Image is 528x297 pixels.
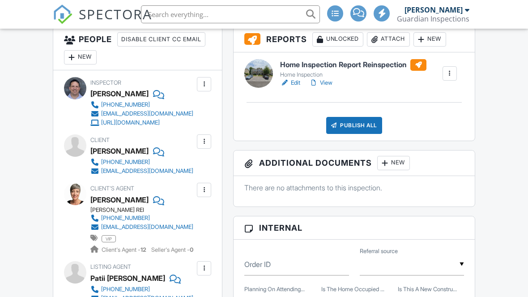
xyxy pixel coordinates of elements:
a: [PHONE_NUMBER] [90,100,193,109]
label: Referral source [360,247,398,255]
div: New [413,32,446,47]
div: [PHONE_NUMBER] [101,286,150,293]
span: vip [102,235,116,242]
a: [URL][DOMAIN_NAME] [90,118,193,127]
div: [PERSON_NAME] [405,5,463,14]
span: Client's Agent - [102,246,148,253]
div: [EMAIL_ADDRESS][DOMAIN_NAME] [101,110,193,117]
div: [URL][DOMAIN_NAME] [101,119,160,126]
h3: Additional Documents [234,151,475,176]
div: [PERSON_NAME] [90,87,149,100]
div: [PHONE_NUMBER] [101,101,150,108]
strong: 0 [190,246,193,253]
h6: Home Inspection Report Reinspection [280,59,426,71]
div: Attach [367,32,410,47]
div: [PERSON_NAME] [90,144,149,158]
a: View [309,78,332,87]
div: New [64,50,97,65]
a: [EMAIL_ADDRESS][DOMAIN_NAME] [90,109,193,118]
img: The Best Home Inspection Software - Spectora [53,4,72,24]
h3: Internal [234,216,475,240]
label: Is The Home Occupied Or Vacant? [321,285,384,293]
p: There are no attachments to this inspection. [244,183,464,193]
label: Order ID [244,259,271,269]
div: New [377,156,410,170]
span: SPECTORA [79,4,152,23]
span: Inspector [90,79,121,86]
a: [EMAIL_ADDRESS][DOMAIN_NAME] [90,167,193,176]
h3: People [53,27,222,70]
strong: 12 [141,246,146,253]
a: SPECTORA [53,12,152,31]
div: Disable Client CC Email [117,32,205,47]
a: [PHONE_NUMBER] [90,285,193,294]
a: Edit [280,78,300,87]
label: Is This A New Construction Home? [398,285,457,293]
div: Unlocked [312,32,363,47]
label: Planning On Attending The Inspection? [244,285,305,293]
span: Client's Agent [90,185,134,192]
a: [PERSON_NAME] [90,193,149,207]
span: Listing Agent [90,263,131,270]
h3: Reports [234,27,475,52]
a: [PHONE_NUMBER] [90,214,193,223]
input: Search everything... [141,5,320,23]
div: [EMAIL_ADDRESS][DOMAIN_NAME] [101,224,193,231]
a: Patii [PERSON_NAME] [90,271,165,285]
span: Seller's Agent - [151,246,193,253]
a: Home Inspection Report Reinspection Home Inspection [280,59,426,79]
div: [PHONE_NUMBER] [101,159,150,166]
div: [PERSON_NAME] REI [90,207,200,214]
div: [PHONE_NUMBER] [101,215,150,222]
a: [EMAIL_ADDRESS][DOMAIN_NAME] [90,223,193,232]
div: Guardian Inspections [397,14,469,23]
div: Publish All [326,117,382,134]
span: Client [90,137,110,143]
div: Home Inspection [280,71,426,78]
div: [EMAIL_ADDRESS][DOMAIN_NAME] [101,168,193,175]
a: [PHONE_NUMBER] [90,158,193,167]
